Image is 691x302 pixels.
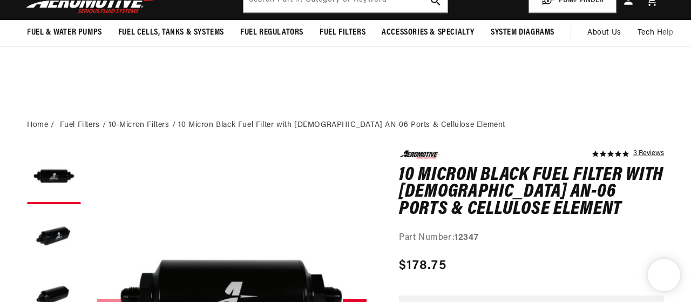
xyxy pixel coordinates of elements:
[27,119,664,131] nav: breadcrumbs
[110,20,232,45] summary: Fuel Cells, Tanks & Systems
[399,256,446,276] span: $178.75
[579,20,629,46] a: About Us
[232,20,311,45] summary: Fuel Regulators
[633,150,664,158] a: 3 reviews
[240,27,303,38] span: Fuel Regulators
[455,233,478,242] strong: 12347
[118,27,224,38] span: Fuel Cells, Tanks & Systems
[483,20,563,45] summary: System Diagrams
[19,20,110,45] summary: Fuel & Water Pumps
[587,29,621,37] span: About Us
[629,20,681,46] summary: Tech Help
[320,27,365,38] span: Fuel Filters
[109,119,178,131] li: 10-Micron Filters
[399,231,664,245] div: Part Number:
[638,27,673,39] span: Tech Help
[27,150,81,204] button: Load image 1 in gallery view
[374,20,483,45] summary: Accessories & Specialty
[27,119,48,131] a: Home
[60,119,100,131] a: Fuel Filters
[491,27,554,38] span: System Diagrams
[27,27,102,38] span: Fuel & Water Pumps
[399,167,664,218] h1: 10 Micron Black Fuel Filter with [DEMOGRAPHIC_DATA] AN-06 Ports & Cellulose Element
[27,210,81,264] button: Load image 2 in gallery view
[311,20,374,45] summary: Fuel Filters
[382,27,475,38] span: Accessories & Specialty
[178,119,505,131] li: 10 Micron Black Fuel Filter with [DEMOGRAPHIC_DATA] AN-06 Ports & Cellulose Element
